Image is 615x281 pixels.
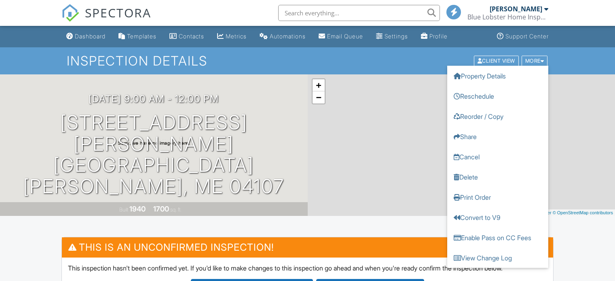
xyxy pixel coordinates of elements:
[467,13,548,21] div: Blue Lobster Home Inspection Inc
[270,33,306,40] div: Automations
[553,210,613,215] a: © OpenStreetMap contributors
[153,205,169,213] div: 1700
[61,11,151,28] a: SPECTORA
[170,207,182,213] span: sq. ft.
[166,29,207,44] a: Contacts
[13,112,295,197] h1: [STREET_ADDRESS][PERSON_NAME] [GEOGRAPHIC_DATA][PERSON_NAME], ME 04107
[490,5,542,13] div: [PERSON_NAME]
[313,79,325,91] a: Zoom in
[61,4,79,22] img: The Best Home Inspection Software - Spectora
[85,4,151,21] span: SPECTORA
[119,207,128,213] span: Built
[62,237,553,257] h3: This is an Unconfirmed Inspection!
[494,29,552,44] a: Support Center
[447,167,548,187] a: Delete
[447,247,548,268] a: View Change Log
[226,33,247,40] div: Metrics
[447,146,548,167] a: Cancel
[313,91,325,104] a: Zoom out
[256,29,309,44] a: Automations (Basic)
[418,29,451,44] a: Company Profile
[447,106,548,126] a: Reorder / Copy
[316,92,321,102] span: −
[68,264,547,273] p: This inspection hasn't been confirmed yet. If you'd like to make changes to this inspection go ah...
[447,207,548,227] a: Convert to V9
[129,205,146,213] div: 1940
[505,33,549,40] div: Support Center
[63,29,109,44] a: Dashboard
[316,80,321,90] span: +
[67,54,548,68] h1: Inspection Details
[179,33,204,40] div: Contacts
[447,86,548,106] a: Reschedule
[473,57,521,63] a: Client View
[474,55,519,66] div: Client View
[429,33,448,40] div: Profile
[315,29,366,44] a: Email Queue
[447,227,548,247] a: Enable Pass on CC Fees
[447,187,548,207] a: Print Order
[447,65,548,86] a: Property Details
[327,33,363,40] div: Email Queue
[373,29,411,44] a: Settings
[447,126,548,146] a: Share
[75,33,106,40] div: Dashboard
[214,29,250,44] a: Metrics
[385,33,408,40] div: Settings
[522,55,548,66] div: More
[89,93,219,104] h3: [DATE] 9:00 am - 12:00 pm
[127,33,156,40] div: Templates
[278,5,440,21] input: Search everything...
[115,29,160,44] a: Templates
